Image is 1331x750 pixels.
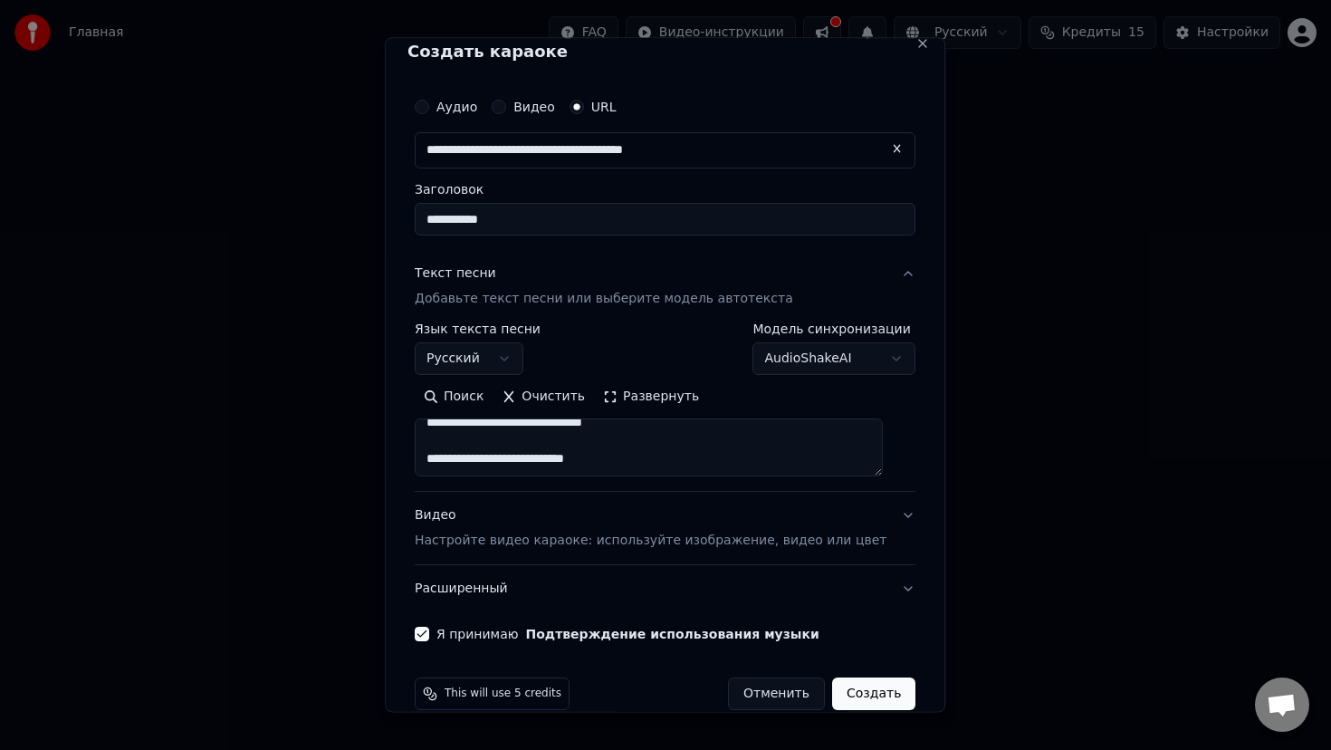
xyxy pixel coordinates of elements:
[526,628,819,640] button: Я принимаю
[415,250,915,322] button: Текст песниДобавьте текст песни или выберите модель автотекста
[594,382,708,411] button: Развернуть
[415,264,496,283] div: Текст песни
[415,382,493,411] button: Поиск
[513,101,555,113] label: Видео
[415,290,793,308] p: Добавьте текст песни или выберите модель автотекста
[415,322,915,491] div: Текст песниДобавьте текст песни или выберите модель автотекста
[407,43,923,60] h2: Создать караоке
[415,532,886,550] p: Настройте видео караоке: используйте изображение, видео или цвет
[436,101,477,113] label: Аудио
[415,322,541,335] label: Язык текста песни
[415,183,915,196] label: Заголовок
[415,492,915,564] button: ВидеоНастройте видео караоке: используйте изображение, видео или цвет
[445,687,561,701] span: This will use 5 credits
[832,678,915,710] button: Создать
[728,678,825,710] button: Отменить
[415,506,886,550] div: Видео
[591,101,617,113] label: URL
[436,628,819,640] label: Я принимаю
[415,565,915,612] button: Расширенный
[753,322,916,335] label: Модель синхронизации
[493,382,595,411] button: Очистить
